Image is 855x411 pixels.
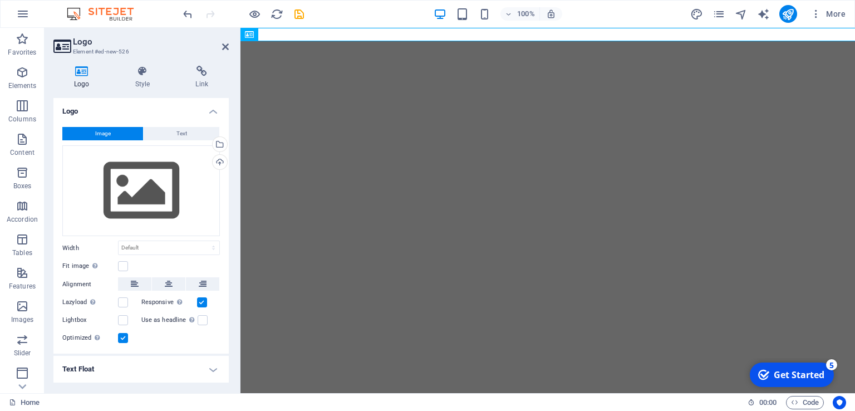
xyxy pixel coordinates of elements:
img: Editor Logo [64,7,148,21]
i: On resize automatically adjust zoom level to fit chosen device. [546,9,556,19]
span: 00 00 [759,396,777,409]
span: More [810,8,846,19]
button: publish [779,5,797,23]
div: 5 [82,1,94,12]
p: Favorites [8,48,36,57]
span: Text [176,127,187,140]
label: Responsive [141,296,197,309]
p: Boxes [13,182,32,190]
button: Image [62,127,143,140]
label: Lightbox [62,314,118,327]
i: AI Writer [757,8,770,21]
p: Columns [8,115,36,124]
h4: Style [115,66,175,89]
button: More [806,5,850,23]
label: Width [62,245,118,251]
button: pages [712,7,726,21]
button: reload [270,7,283,21]
p: Elements [8,81,37,90]
label: Lazyload [62,296,118,309]
span: Image [95,127,111,140]
button: 100% [500,7,540,21]
p: Images [11,315,34,324]
button: navigator [735,7,748,21]
h2: Logo [73,37,229,47]
a: Click to cancel selection. Double-click to open Pages [9,396,40,409]
i: Publish [782,8,794,21]
h4: Logo [53,66,115,89]
span: : [767,398,769,407]
p: Accordion [7,215,38,224]
i: Undo: Add element (Ctrl+Z) [181,8,194,21]
button: text_generator [757,7,770,21]
label: Alignment [62,278,118,291]
h6: 100% [517,7,535,21]
button: Usercentrics [833,396,846,409]
label: Fit image [62,260,118,273]
div: Get Started 5 items remaining, 0% complete [6,4,90,29]
button: Text [144,127,219,140]
button: save [292,7,306,21]
i: Navigator [735,8,748,21]
h4: Logo [53,98,229,118]
label: Use as headline [141,314,198,327]
button: Code [786,396,824,409]
i: Save (Ctrl+S) [293,8,306,21]
h3: Element #ed-new-526 [73,47,207,57]
button: design [690,7,704,21]
p: Content [10,148,35,157]
div: Get Started [30,11,81,23]
p: Features [9,282,36,291]
p: Slider [14,349,31,358]
div: Select files from the file manager, stock photos, or upload file(s) [62,145,220,237]
label: Optimized [62,331,118,345]
h4: Text Float [53,356,229,383]
button: undo [181,7,194,21]
h6: Session time [748,396,777,409]
i: Reload page [271,8,283,21]
i: Pages (Ctrl+Alt+S) [712,8,725,21]
span: Code [791,396,819,409]
h4: Link [175,66,229,89]
p: Tables [12,248,32,257]
button: Click here to leave preview mode and continue editing [248,7,261,21]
